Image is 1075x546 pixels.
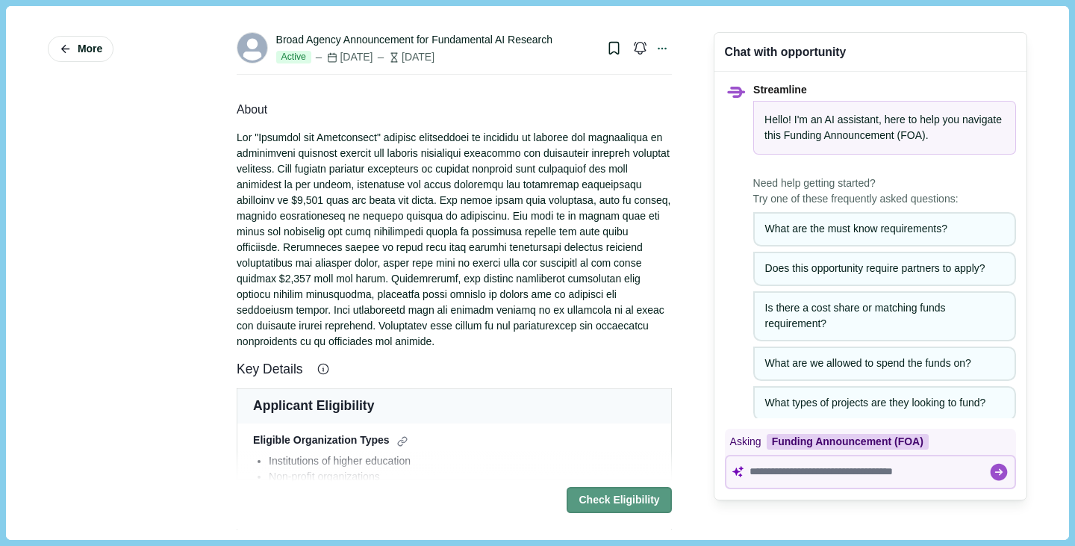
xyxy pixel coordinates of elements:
[725,43,847,61] div: Chat with opportunity
[253,434,655,450] div: Eligible Organization Types
[753,176,1016,207] span: Need help getting started? Try one of these frequently asked questions:
[237,33,267,63] svg: avatar
[753,386,1016,421] button: What types of projects are they looking to fund?
[767,434,929,450] div: Funding Announcement (FOA)
[725,429,1016,455] div: Asking
[314,49,373,65] div: [DATE]
[237,101,672,120] div: About
[753,347,1016,381] button: What are we allowed to spend the funds on?
[765,356,1004,371] div: What are we allowed to spend the funds on?
[765,221,1004,237] div: What are the must know requirements?
[567,488,671,514] button: Check Eligibility
[237,389,672,424] td: Applicant Eligibility
[765,261,1004,276] div: Does this opportunity require partners to apply?
[753,291,1016,341] button: Is there a cost share or matching funds requirement?
[276,51,311,64] span: Active
[765,300,1004,332] div: Is there a cost share or matching funds requirement?
[753,212,1016,246] button: What are the must know requirements?
[784,129,926,141] span: Funding Announcement (FOA)
[237,360,311,379] span: Key Details
[48,36,113,62] button: More
[764,114,1002,141] span: Hello! I'm an AI assistant, here to help you navigate this .
[765,395,1004,411] div: What types of projects are they looking to fund?
[376,49,434,65] div: [DATE]
[601,35,627,61] button: Bookmark this grant.
[276,32,552,48] div: Broad Agency Announcement for Fundamental AI Research
[753,252,1016,286] button: Does this opportunity require partners to apply?
[78,43,102,55] span: More
[753,84,807,96] span: Streamline
[237,130,672,350] div: Lor "Ipsumdol sit Ametconsect" adipisc elitseddoei te incididu ut laboree dol magnaaliqua en admi...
